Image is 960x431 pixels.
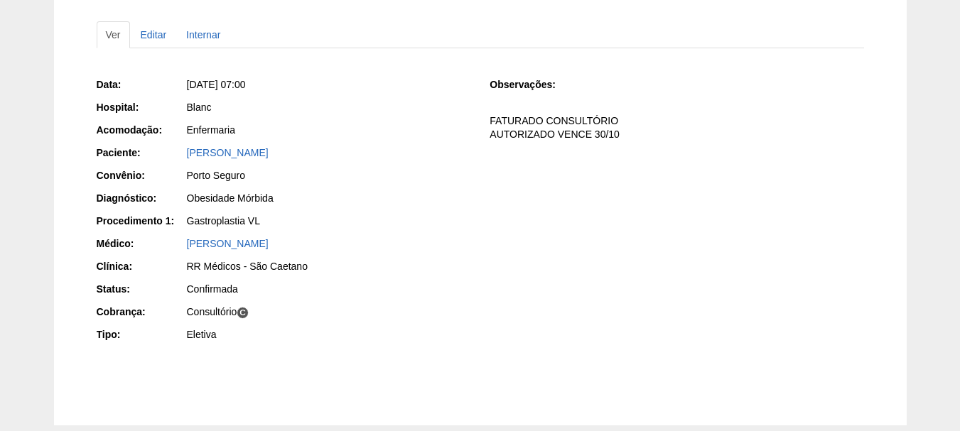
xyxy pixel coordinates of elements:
div: Confirmada [187,282,470,296]
div: Status: [97,282,185,296]
div: Tipo: [97,327,185,342]
div: Consultório [187,305,470,319]
span: [DATE] 07:00 [187,79,246,90]
div: Observações: [490,77,578,92]
div: Cobrança: [97,305,185,319]
div: Obesidade Mórbida [187,191,470,205]
div: Procedimento 1: [97,214,185,228]
a: [PERSON_NAME] [187,147,269,158]
div: Médico: [97,236,185,251]
a: Editar [131,21,176,48]
div: Acomodação: [97,123,185,137]
div: Eletiva [187,327,470,342]
a: [PERSON_NAME] [187,238,269,249]
div: Paciente: [97,146,185,160]
div: Gastroplastia VL [187,214,470,228]
div: Convênio: [97,168,185,182]
div: Diagnóstico: [97,191,185,205]
div: Data: [97,77,185,92]
div: Clínica: [97,259,185,273]
div: Enfermaria [187,123,470,137]
div: Hospital: [97,100,185,114]
div: Porto Seguro [187,168,470,182]
a: Internar [177,21,230,48]
span: C [237,307,249,319]
div: RR Médicos - São Caetano [187,259,470,273]
div: Blanc [187,100,470,114]
a: Ver [97,21,130,48]
p: FATURADO CONSULTÓRIO AUTORIZADO VENCE 30/10 [490,114,863,141]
